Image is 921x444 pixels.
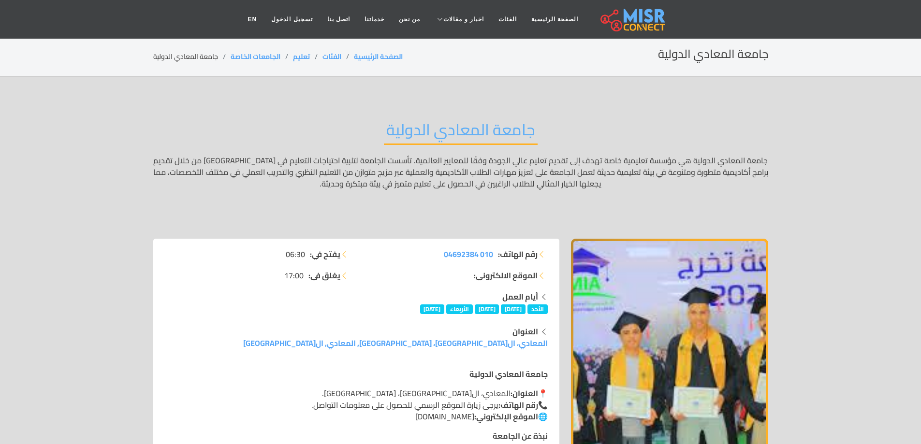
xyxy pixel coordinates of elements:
[264,10,320,29] a: تسجيل الدخول
[446,304,473,314] span: الأربعاء
[354,50,403,63] a: الصفحة الرئيسية
[524,10,585,29] a: الصفحة الرئيسية
[527,304,548,314] span: الأحد
[241,10,264,29] a: EN
[491,10,524,29] a: الفئات
[320,10,357,29] a: اتصل بنا
[165,387,548,422] p: 📍 المعادي، ال[GEOGRAPHIC_DATA]، [GEOGRAPHIC_DATA]. 📞 يرجى زيارة الموقع الرسمي للحصول على معلومات ...
[322,50,341,63] a: الفئات
[474,270,538,281] strong: الموقع الالكتروني:
[443,15,484,24] span: اخبار و مقالات
[658,47,768,61] h2: جامعة المعادي الدولية
[444,248,493,260] a: 010 04692384
[498,398,538,412] strong: رقم الهاتف:
[153,155,768,224] p: جامعة المعادي الدولية هي مؤسسة تعليمية خاصة تهدف إلى تقديم تعليم عالي الجودة وفقًا للمعايير العال...
[469,367,548,381] strong: جامعة المعادي الدولية
[420,304,445,314] span: [DATE]
[286,248,305,260] span: 06:30
[501,304,526,314] span: [DATE]
[308,270,340,281] strong: يغلق في:
[243,336,548,350] a: المعادي، ال[GEOGRAPHIC_DATA]، [GEOGRAPHIC_DATA], المعادي, ال[GEOGRAPHIC_DATA]
[392,10,427,29] a: من نحن
[444,247,493,261] span: 010 04692384
[502,289,538,304] strong: أيام العمل
[600,7,665,31] img: main.misr_connect
[293,50,310,63] a: تعليم
[427,10,491,29] a: اخبار و مقالات
[493,429,548,443] strong: نبذة عن الجامعة
[231,50,280,63] a: الجامعات الخاصة
[474,409,538,424] strong: الموقع الإلكتروني:
[511,386,538,401] strong: العنوان:
[498,248,538,260] strong: رقم الهاتف:
[284,270,304,281] span: 17:00
[153,52,231,62] li: جامعة المعادي الدولية
[384,120,538,145] h2: جامعة المعادي الدولية
[475,304,499,314] span: [DATE]
[512,324,538,339] strong: العنوان
[310,248,340,260] strong: يفتح في:
[357,10,392,29] a: خدماتنا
